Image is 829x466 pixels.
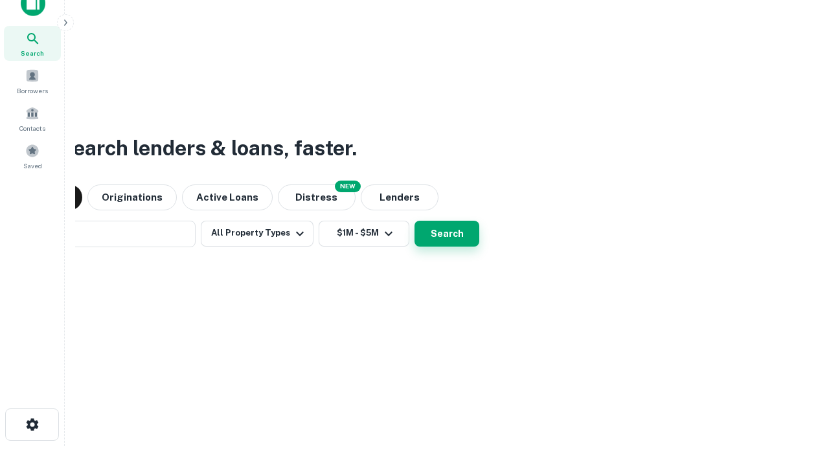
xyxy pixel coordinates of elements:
[17,85,48,96] span: Borrowers
[21,48,44,58] span: Search
[4,26,61,61] a: Search
[319,221,409,247] button: $1M - $5M
[201,221,313,247] button: All Property Types
[4,139,61,173] a: Saved
[278,184,356,210] button: Search distressed loans with lien and other non-mortgage details.
[23,161,42,171] span: Saved
[361,184,438,210] button: Lenders
[182,184,273,210] button: Active Loans
[335,181,361,192] div: NEW
[414,221,479,247] button: Search
[764,362,829,425] iframe: Chat Widget
[87,184,177,210] button: Originations
[4,63,61,98] a: Borrowers
[59,133,357,164] h3: Search lenders & loans, faster.
[19,123,45,133] span: Contacts
[4,101,61,136] a: Contacts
